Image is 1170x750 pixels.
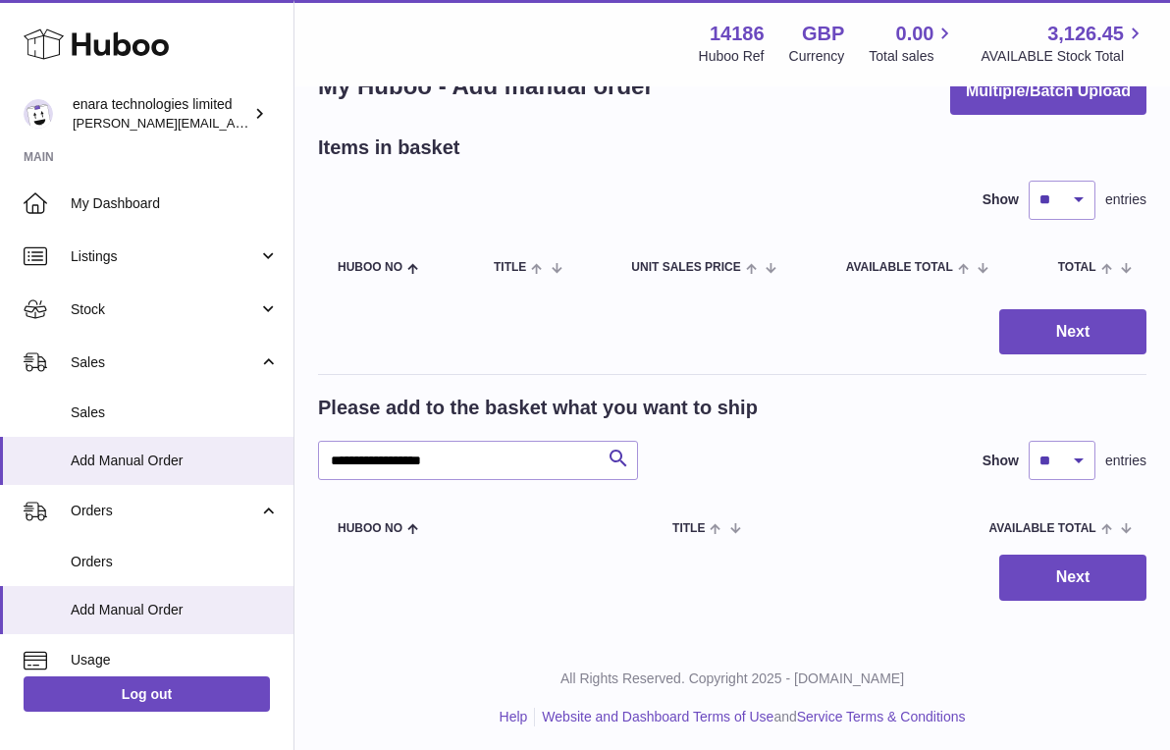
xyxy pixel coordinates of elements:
[802,21,844,47] strong: GBP
[494,261,526,274] span: Title
[500,709,528,724] a: Help
[950,69,1146,115] button: Multiple/Batch Upload
[71,502,258,520] span: Orders
[981,47,1146,66] span: AVAILABLE Stock Total
[535,708,965,726] li: and
[310,670,1154,688] p: All Rights Reserved. Copyright 2025 - [DOMAIN_NAME]
[1058,261,1096,274] span: Total
[983,190,1019,209] label: Show
[983,452,1019,470] label: Show
[71,403,279,422] span: Sales
[24,99,53,129] img: Dee@enara.co
[318,134,460,161] h2: Items in basket
[71,601,279,619] span: Add Manual Order
[73,115,394,131] span: [PERSON_NAME][EMAIL_ADDRESS][DOMAIN_NAME]
[789,47,845,66] div: Currency
[989,522,1096,535] span: AVAILABLE Total
[71,300,258,319] span: Stock
[542,709,773,724] a: Website and Dashboard Terms of Use
[869,21,956,66] a: 0.00 Total sales
[71,553,279,571] span: Orders
[318,71,654,102] h1: My Huboo - Add manual order
[338,522,402,535] span: Huboo no
[699,47,765,66] div: Huboo Ref
[672,522,705,535] span: Title
[73,95,249,133] div: enara technologies limited
[1105,452,1146,470] span: entries
[1105,190,1146,209] span: entries
[318,395,758,421] h2: Please add to the basket what you want to ship
[71,194,279,213] span: My Dashboard
[71,247,258,266] span: Listings
[24,676,270,712] a: Log out
[631,261,740,274] span: Unit Sales Price
[981,21,1146,66] a: 3,126.45 AVAILABLE Stock Total
[71,651,279,670] span: Usage
[71,353,258,372] span: Sales
[1047,21,1124,47] span: 3,126.45
[999,555,1146,601] button: Next
[71,452,279,470] span: Add Manual Order
[896,21,934,47] span: 0.00
[710,21,765,47] strong: 14186
[797,709,966,724] a: Service Terms & Conditions
[999,309,1146,355] button: Next
[338,261,402,274] span: Huboo no
[846,261,953,274] span: AVAILABLE Total
[869,47,956,66] span: Total sales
